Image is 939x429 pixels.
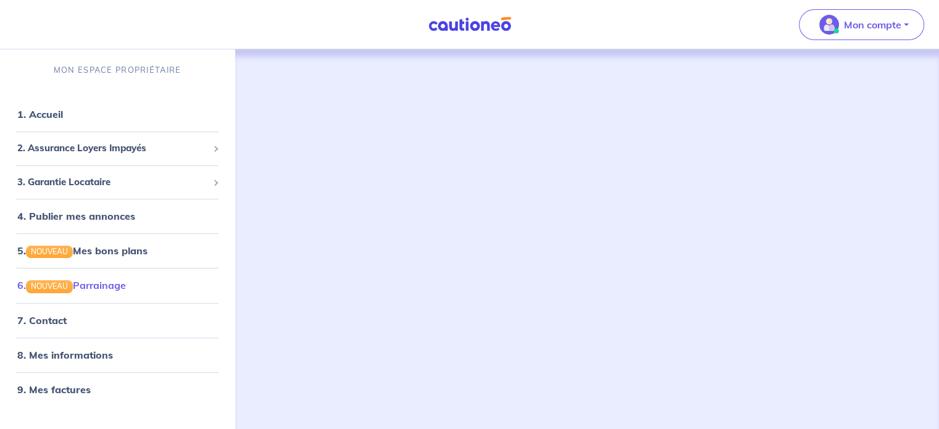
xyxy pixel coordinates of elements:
a: 7. Contact [17,314,67,327]
a: 5.NOUVEAUMes bons plans [17,244,148,257]
a: 9. Mes factures [17,383,91,396]
a: 8. Mes informations [17,349,113,361]
img: illu_account_valid_menu.svg [819,15,839,35]
p: Mon compte [844,17,901,32]
a: 6.NOUVEAUParrainage [17,279,126,291]
a: 1. Accueil [17,108,63,120]
div: 1. Accueil [5,102,230,127]
div: 9. Mes factures [5,377,230,402]
div: 4. Publier mes annonces [5,204,230,228]
button: illu_account_valid_menu.svgMon compte [799,9,924,40]
div: 8. Mes informations [5,343,230,367]
span: 2. Assurance Loyers Impayés [17,141,208,156]
div: 6.NOUVEAUParrainage [5,273,230,298]
img: Cautioneo [424,17,516,32]
p: MON ESPACE PROPRIÉTAIRE [54,64,181,76]
span: 3. Garantie Locataire [17,175,208,190]
div: 7. Contact [5,308,230,333]
div: 5.NOUVEAUMes bons plans [5,238,230,263]
div: 3. Garantie Locataire [5,170,230,194]
a: 4. Publier mes annonces [17,210,135,222]
div: 2. Assurance Loyers Impayés [5,136,230,160]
